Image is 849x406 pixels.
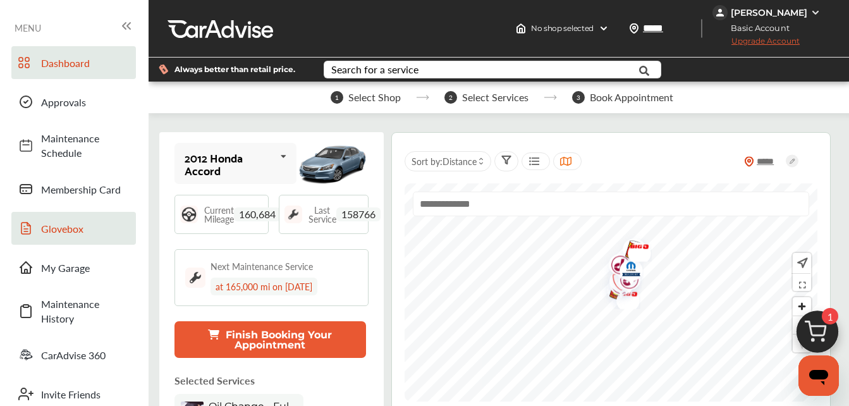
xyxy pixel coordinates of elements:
span: Glovebox [41,221,130,236]
span: Book Appointment [590,92,673,103]
img: header-home-logo.8d720a4f.svg [516,23,526,34]
span: MENU [15,23,41,33]
span: 1 [331,91,343,104]
a: Approvals [11,85,136,118]
a: My Garage [11,251,136,284]
a: CarAdvise 360 [11,338,136,371]
span: Distance [443,155,477,168]
img: BigOTires_Logo_2024_BigO_RGB_BrightRed.png [618,236,652,262]
div: Map marker [618,236,650,262]
img: stepper-arrow.e24c07c6.svg [544,95,557,100]
span: 160,684 [234,207,281,221]
span: Dashboard [41,56,130,70]
img: logo-mopar.png [610,253,644,289]
span: Upgrade Account [712,36,800,52]
img: steering_logo [180,206,198,223]
a: Maintenance History [11,290,136,332]
img: stepper-arrow.e24c07c6.svg [416,95,429,100]
span: Basic Account [714,22,799,35]
a: Membership Card [11,173,136,206]
img: cart_icon.3d0951e8.svg [787,305,848,366]
button: Zoom in [793,297,811,316]
div: Next Maintenance Service [211,260,313,273]
canvas: Map [405,183,822,402]
img: location_vector.a44bc228.svg [629,23,639,34]
img: location_vector_orange.38f05af8.svg [744,156,754,167]
span: Select Services [462,92,528,103]
div: at 165,000 mi on [DATE] [211,278,317,295]
img: recenter.ce011a49.svg [795,256,808,270]
button: Finish Booking Your Appointment [174,321,366,358]
div: [PERSON_NAME] [731,7,807,18]
span: 3 [572,91,585,104]
span: CarAdvise 360 [41,348,130,362]
span: 2 [444,91,457,104]
div: Map marker [597,271,629,312]
img: WGsFRI8htEPBVLJbROoPRyZpYNWhNONpIPPETTm6eUC0GeLEiAAAAAElFTkSuQmCC [810,8,821,18]
img: header-down-arrow.9dd2ce7d.svg [599,23,609,34]
a: Glovebox [11,212,136,245]
img: maintenance_logo [284,206,302,223]
img: maintenance_logo [185,268,205,288]
p: Selected Services [174,373,255,388]
span: Maintenance History [41,297,130,326]
span: 1 [822,308,838,324]
span: Sort by : [412,155,477,168]
span: My Garage [41,261,130,275]
img: logo-take5.png [613,231,647,273]
img: dollor_label_vector.a70140d1.svg [159,64,168,75]
span: No shop selected [531,23,594,34]
span: Invite Friends [41,387,130,402]
span: Always better than retail price. [174,66,295,73]
div: Search for a service [331,65,418,75]
span: 158766 [336,207,381,221]
iframe: Button to launch messaging window [798,355,839,396]
img: logo-take5.png [597,271,631,312]
span: Last Service [308,206,336,223]
img: jVpblrzwTbfkPYzPPzSLxeg0AAAAASUVORK5CYII= [712,5,728,20]
img: logo-jiffylube.png [599,247,633,287]
a: Maintenance Schedule [11,125,136,166]
div: Map marker [599,247,631,287]
span: Approvals [41,95,130,109]
a: Dashboard [11,46,136,79]
img: mobile_7732_st0640_046.jpg [296,137,369,191]
span: Maintenance Schedule [41,131,130,160]
div: 2012 Honda Accord [185,151,275,176]
div: Map marker [610,253,642,289]
img: header-divider.bc55588e.svg [701,19,702,38]
span: Current Mileage [204,206,234,223]
div: Map marker [613,231,645,273]
span: Select Shop [348,92,401,103]
span: Membership Card [41,182,130,197]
